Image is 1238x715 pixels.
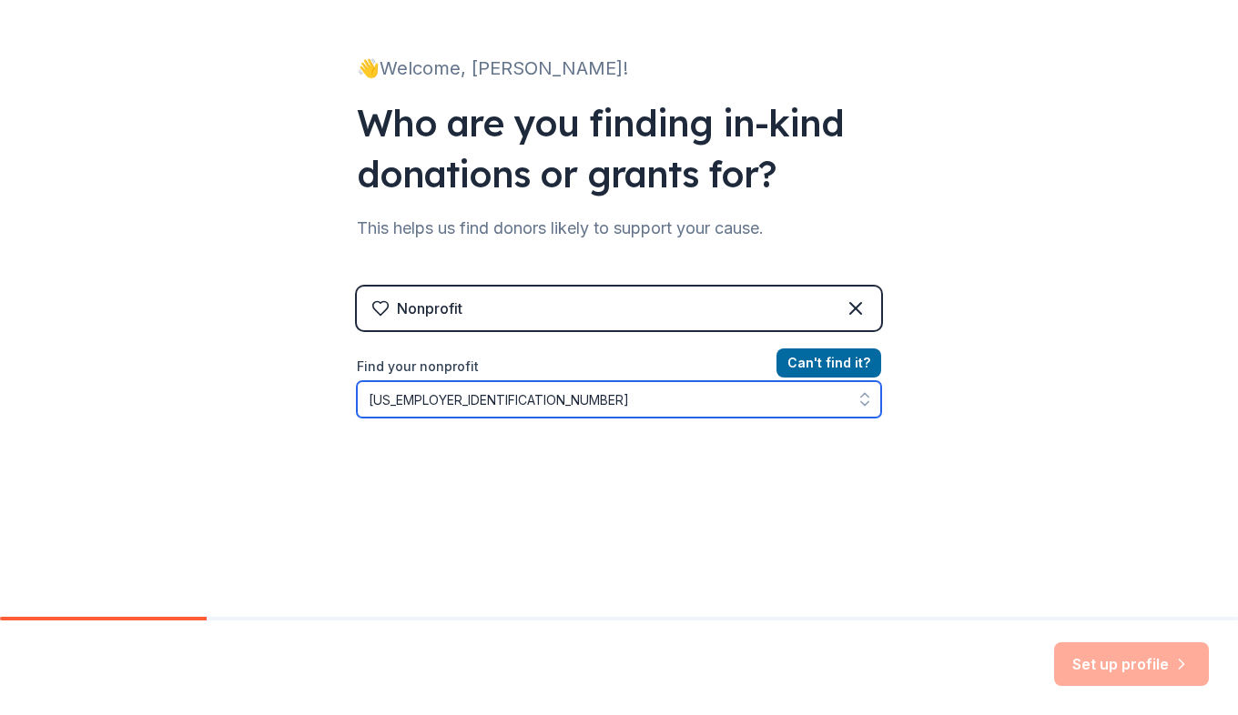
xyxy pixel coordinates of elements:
div: Who are you finding in-kind donations or grants for? [357,97,881,199]
input: Search by name, EIN, or city [357,381,881,418]
div: This helps us find donors likely to support your cause. [357,214,881,243]
label: Find your nonprofit [357,356,881,378]
div: Nonprofit [397,297,462,319]
div: 👋 Welcome, [PERSON_NAME]! [357,54,881,83]
button: Can't find it? [776,348,881,378]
